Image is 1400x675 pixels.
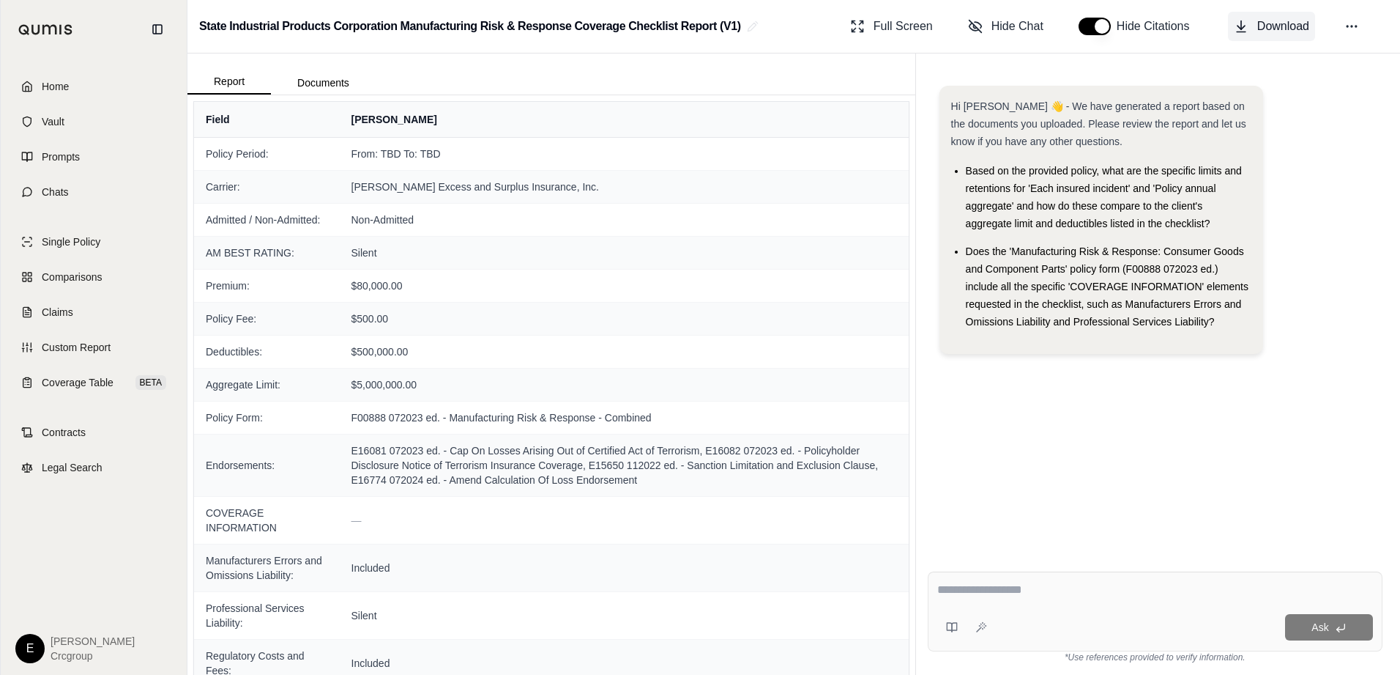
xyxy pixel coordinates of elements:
span: Legal Search [42,460,103,475]
a: Contracts [10,416,178,449]
a: Home [10,70,178,103]
span: Included [351,656,897,671]
span: Prompts [42,150,80,164]
span: Claims [42,305,73,320]
a: Claims [10,296,178,328]
button: Full Screen [844,12,939,41]
span: Download [1257,18,1309,35]
span: Manufacturers Errors and Omissions Liability: [206,553,328,583]
span: Vault [42,114,64,129]
span: Policy Fee: [206,311,328,326]
span: Contracts [42,425,86,440]
span: Custom Report [42,340,111,355]
span: $80,000.00 [351,279,897,293]
span: [PERSON_NAME] Excess and Surplus Insurance, Inc. [351,180,897,194]
span: Does the 'Manufacturing Risk & Response: Consumer Goods and Component Parts' policy form (F00888 ... [966,246,1248,328]
span: Crcgroup [51,649,135,663]
span: [PERSON_NAME] [51,634,135,649]
a: Coverage TableBETA [10,366,178,399]
a: Single Policy [10,226,178,258]
span: Silent [351,246,897,260]
span: Policy Period: [206,147,328,161]
span: Admitted / Non-Admitted: [206,213,328,227]
a: Comparisons [10,261,178,293]
span: Non-Admitted [351,213,897,227]
th: Field [194,102,340,137]
span: $500.00 [351,311,897,326]
span: $500,000.00 [351,344,897,359]
span: BETA [135,375,166,390]
span: $5,000,000.00 [351,377,897,392]
button: Report [187,70,271,95]
a: Chats [10,176,178,208]
span: Endorsements: [206,458,328,473]
span: Coverage Table [42,375,113,390]
span: — [351,514,362,526]
div: E [15,634,45,663]
span: Comparisons [42,270,102,284]
a: Prompts [10,141,178,173]
button: Ask [1285,614,1373,641]
span: Deductibles: [206,344,328,359]
span: Full Screen [874,18,933,35]
span: COVERAGE INFORMATION [206,506,328,535]
button: Hide Chat [962,12,1049,41]
span: Based on the provided policy, what are the specific limits and retentions for 'Each insured incid... [966,165,1242,229]
button: Collapse sidebar [146,18,169,41]
span: Home [42,79,69,94]
span: AM BEST RATING: [206,246,328,260]
th: [PERSON_NAME] [340,102,909,137]
a: Legal Search [10,451,178,484]
span: Premium: [206,279,328,293]
span: Single Policy [42,235,100,249]
span: Hide Chat [991,18,1043,35]
span: Hi [PERSON_NAME] 👋 - We have generated a report based on the documents you uploaded. Please revie... [951,100,1246,147]
span: Hide Citations [1117,18,1199,35]
span: Policy Form: [206,410,328,425]
span: Included [351,561,897,575]
span: Aggregate Limit: [206,377,328,392]
span: From: TBD To: TBD [351,147,897,161]
img: Qumis Logo [18,24,73,35]
span: Chats [42,185,69,199]
span: F00888 072023 ed. - Manufacturing Risk & Response - Combined [351,410,897,425]
button: Download [1228,12,1315,41]
span: Ask [1311,621,1328,633]
span: E16081 072023 ed. - Cap On Losses Arising Out of Certified Act of Terrorism, E16082 072023 ed. - ... [351,443,897,487]
span: Carrier: [206,180,328,194]
a: Custom Report [10,331,178,364]
span: Silent [351,608,897,623]
h2: State Industrial Products Corporation Manufacturing Risk & Response Coverage Checklist Report (V1) [199,13,741,40]
span: Professional Services Liability: [206,601,328,630]
a: Vault [10,106,178,138]
button: Documents [271,71,376,95]
div: *Use references provided to verify information. [928,652,1382,663]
